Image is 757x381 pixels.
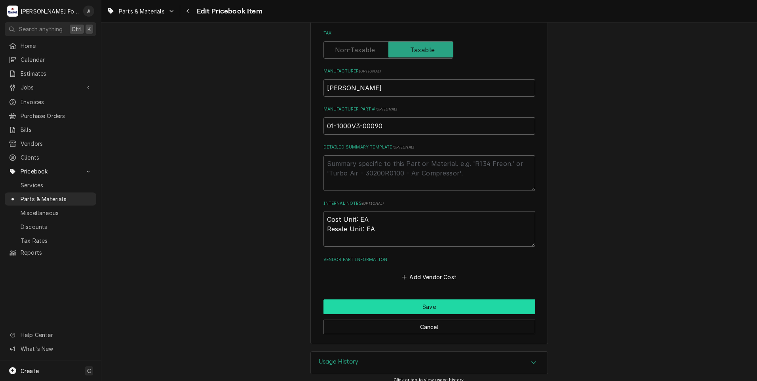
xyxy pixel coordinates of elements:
div: Internal Notes [323,200,535,247]
span: Pricebook [21,167,80,175]
span: Home [21,42,92,50]
a: Discounts [5,220,96,233]
button: Save [323,299,535,314]
span: Reports [21,248,92,257]
button: Search anythingCtrlK [5,22,96,36]
a: Go to Jobs [5,81,96,94]
textarea: Cost Unit: EA Resale Unit: EA [323,211,535,247]
span: Invoices [21,98,92,106]
a: Services [5,179,96,192]
label: Tax [323,30,535,36]
span: ( optional ) [359,69,381,73]
div: Button Group Row [323,314,535,334]
label: Manufacturer Part # [323,106,535,112]
div: Vendor Part Information [323,257,535,283]
div: J( [83,6,94,17]
a: Vendors [5,137,96,150]
button: Navigate back [182,5,194,17]
a: Go to Help Center [5,328,96,341]
div: Manufacturer [323,68,535,96]
div: M [7,6,18,17]
span: Vendors [21,139,92,148]
span: Create [21,368,39,374]
span: Miscellaneous [21,209,92,217]
span: Discounts [21,223,92,231]
a: Go to Parts & Materials [104,5,178,18]
label: Vendor Part Information [323,257,535,263]
div: Detailed Summary Template [323,144,535,190]
button: Accordion Details Expand Trigger [311,352,548,374]
a: Miscellaneous [5,206,96,219]
span: Ctrl [72,25,82,33]
span: Clients [21,153,92,162]
div: Usage History [310,351,548,374]
a: Estimates [5,67,96,80]
span: ( optional ) [362,201,384,206]
span: Help Center [21,331,91,339]
a: Bills [5,123,96,136]
span: ( optional ) [392,145,415,149]
a: Reports [5,246,96,259]
span: Purchase Orders [21,112,92,120]
div: Manufacturer Part # [323,106,535,134]
span: Parts & Materials [119,7,165,15]
span: Calendar [21,55,92,64]
span: Tax Rates [21,236,92,245]
span: Jobs [21,83,80,91]
a: Purchase Orders [5,109,96,122]
label: Detailed Summary Template [323,144,535,150]
span: ( optional ) [375,107,398,111]
div: Marshall Food Equipment Service's Avatar [7,6,18,17]
span: Parts & Materials [21,195,92,203]
span: Services [21,181,92,189]
span: Bills [21,126,92,134]
button: Add Vendor Cost [401,272,458,283]
a: Home [5,39,96,52]
span: Edit Pricebook Item [194,6,262,17]
a: Invoices [5,95,96,109]
button: Cancel [323,320,535,334]
span: C [87,367,91,375]
span: Estimates [21,69,92,78]
a: Calendar [5,53,96,66]
a: Go to Pricebook [5,165,96,178]
span: Search anything [19,25,63,33]
div: Tax [323,30,535,58]
a: Parts & Materials [5,192,96,206]
div: Button Group Row [323,299,535,314]
h3: Usage History [319,358,358,366]
a: Tax Rates [5,234,96,247]
label: Internal Notes [323,200,535,207]
label: Manufacturer [323,68,535,74]
div: Accordion Header [311,352,548,374]
span: What's New [21,345,91,353]
div: [PERSON_NAME] Food Equipment Service [21,7,79,15]
div: Jeff Debigare (109)'s Avatar [83,6,94,17]
div: Button Group [323,299,535,334]
span: K [87,25,91,33]
a: Go to What's New [5,342,96,355]
a: Clients [5,151,96,164]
